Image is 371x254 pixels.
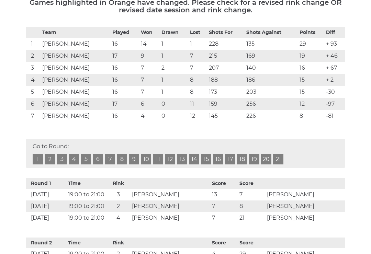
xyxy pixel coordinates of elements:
td: 16 [111,74,139,86]
td: 1 [160,50,188,62]
a: 21 [273,154,283,165]
a: 11 [153,154,163,165]
td: 16 [111,86,139,99]
td: 0 [160,111,188,123]
th: Shots For [207,27,245,38]
td: 7 [238,189,265,201]
th: Diff [324,27,345,38]
td: [DATE] [26,201,66,212]
td: 21 [238,212,265,224]
a: 20 [261,154,271,165]
a: 8 [117,154,127,165]
td: [PERSON_NAME] [130,212,210,224]
th: Played [111,27,139,38]
a: 6 [93,154,103,165]
td: [PERSON_NAME] [41,50,111,62]
td: 17 [111,99,139,111]
a: 14 [189,154,199,165]
td: 7 [26,111,41,123]
td: 188 [207,74,245,86]
a: 17 [225,154,235,165]
td: 135 [245,38,298,50]
td: 2 [26,50,41,62]
td: 215 [207,50,245,62]
td: 1 [188,38,207,50]
td: 203 [245,86,298,99]
th: Time [66,178,107,189]
th: Won [139,27,160,38]
td: 2 [160,62,188,74]
td: 7 [188,50,207,62]
td: + 67 [324,62,345,74]
td: 169 [245,50,298,62]
th: Time [66,238,107,249]
a: 13 [177,154,187,165]
td: 9 [139,50,160,62]
td: 1 [160,74,188,86]
td: 226 [245,111,298,123]
td: 11 [188,99,207,111]
td: -97 [324,99,345,111]
td: 7 [139,62,160,74]
td: 13 [210,189,238,201]
td: [DATE] [26,189,66,201]
a: 18 [237,154,247,165]
a: 15 [201,154,211,165]
td: 186 [245,74,298,86]
td: [PERSON_NAME] [41,62,111,74]
td: 16 [111,38,139,50]
td: 7 [188,62,207,74]
a: 12 [165,154,175,165]
td: [PERSON_NAME] [265,212,345,224]
td: 19:00 to 21:00 [66,201,107,212]
a: 16 [213,154,223,165]
td: 7 [139,86,160,99]
td: 1 [160,86,188,99]
td: 7 [139,74,160,86]
td: 15 [298,86,324,99]
td: [PERSON_NAME] [41,86,111,99]
td: 19:00 to 21:00 [66,212,107,224]
a: 9 [129,154,139,165]
td: 140 [245,62,298,74]
th: Lost [188,27,207,38]
td: 19:00 to 21:00 [66,189,107,201]
td: [DATE] [26,212,66,224]
td: -30 [324,86,345,99]
td: 12 [188,111,207,123]
td: 8 [188,74,207,86]
a: 5 [81,154,91,165]
td: 1 [26,38,41,50]
th: Score [210,178,238,189]
td: 8 [298,111,324,123]
div: Go to Round: [26,139,345,168]
th: Round 2 [26,238,66,249]
td: 4 [26,74,41,86]
th: Rink [107,178,130,189]
td: 3 [107,189,130,201]
td: 173 [207,86,245,99]
td: 16 [111,111,139,123]
td: [PERSON_NAME] [265,201,345,212]
td: 207 [207,62,245,74]
td: 1 [160,38,188,50]
td: 6 [139,99,160,111]
td: + 93 [324,38,345,50]
td: 29 [298,38,324,50]
td: [PERSON_NAME] [130,201,210,212]
td: 4 [107,212,130,224]
a: 10 [141,154,151,165]
td: 8 [188,86,207,99]
td: 15 [298,74,324,86]
td: 16 [298,62,324,74]
th: Score [210,238,238,249]
td: 5 [26,86,41,99]
th: Score [238,238,265,249]
th: Score [238,178,265,189]
td: -81 [324,111,345,123]
th: Team [41,27,111,38]
td: 17 [111,50,139,62]
td: 16 [111,62,139,74]
td: 12 [298,99,324,111]
td: 3 [26,62,41,74]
